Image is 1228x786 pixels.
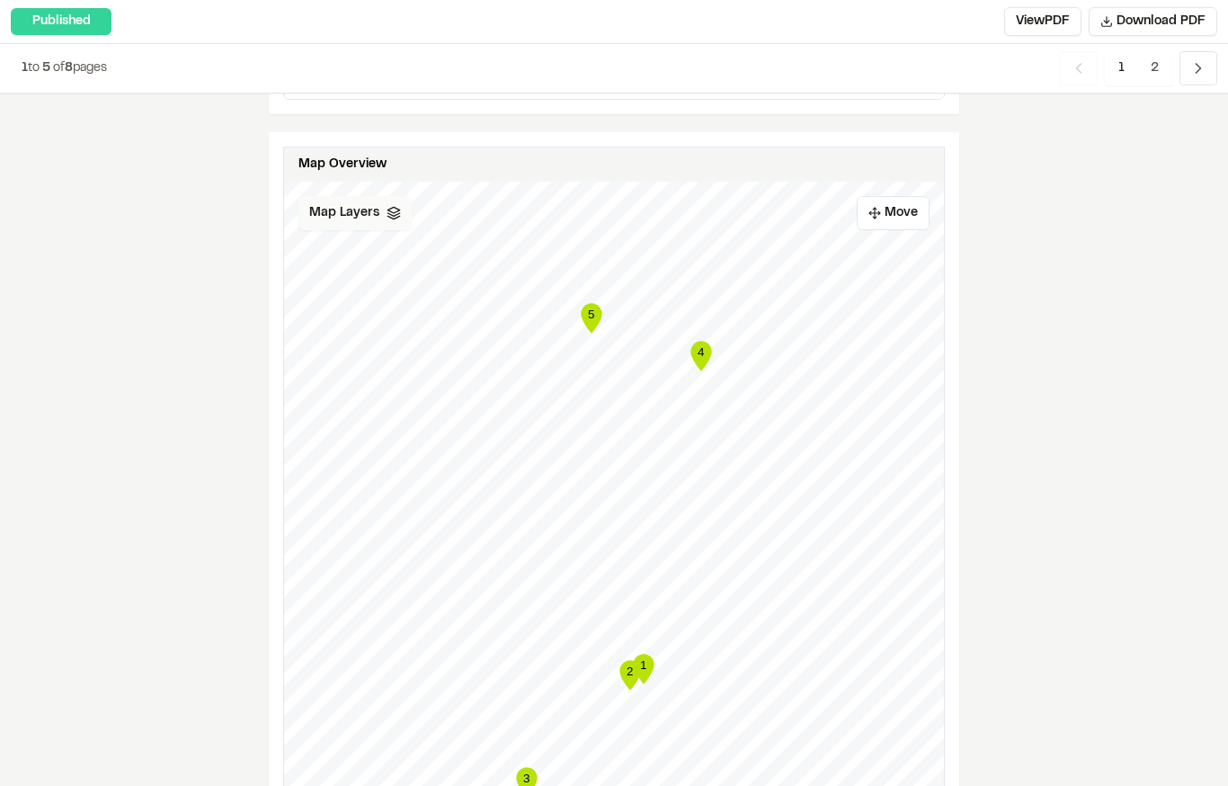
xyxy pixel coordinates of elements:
[857,196,930,230] button: Move
[1004,7,1081,36] button: ViewPDF
[627,665,633,678] text: 2
[1137,51,1172,85] span: 2
[1060,51,1217,85] nav: Navigation
[1105,51,1138,85] span: 1
[298,155,387,174] div: Map Overview
[65,63,73,74] span: 8
[588,308,594,321] text: 5
[630,651,657,687] div: Map marker
[309,203,379,223] span: Map Layers
[1089,7,1217,36] button: Download PDF
[640,658,646,672] text: 1
[22,63,28,74] span: 1
[688,338,715,374] div: Map marker
[42,63,50,74] span: 5
[22,58,107,78] p: to of pages
[11,8,111,35] div: Published
[1117,12,1206,31] span: Download PDF
[617,657,644,693] div: Map marker
[523,772,529,785] text: 3
[578,300,605,336] div: Map marker
[698,345,705,359] text: 4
